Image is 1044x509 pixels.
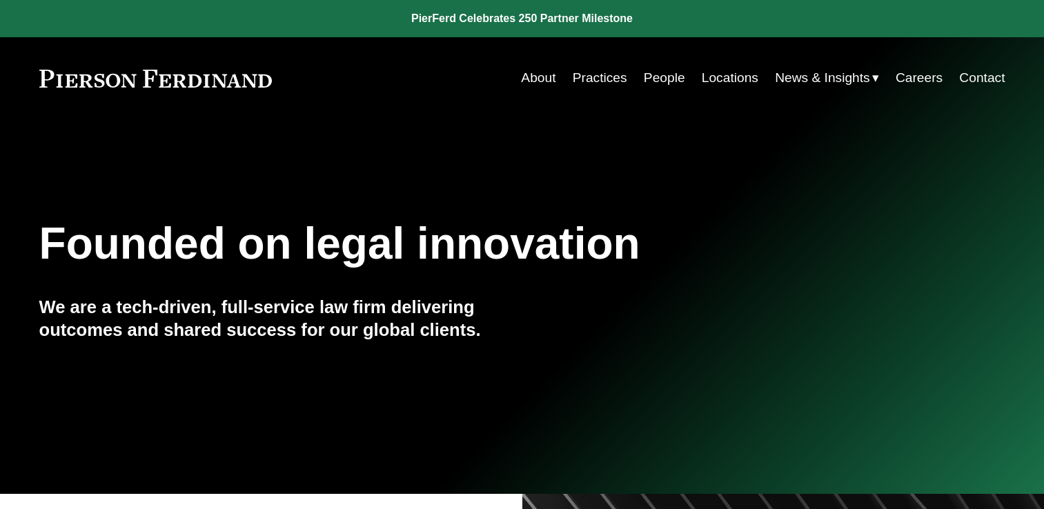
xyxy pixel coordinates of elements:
[521,65,555,91] a: About
[959,65,1005,91] a: Contact
[896,65,943,91] a: Careers
[644,65,685,91] a: People
[702,65,758,91] a: Locations
[573,65,627,91] a: Practices
[39,296,522,341] h4: We are a tech-driven, full-service law firm delivering outcomes and shared success for our global...
[775,65,879,91] a: folder dropdown
[775,66,870,90] span: News & Insights
[39,219,845,269] h1: Founded on legal innovation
